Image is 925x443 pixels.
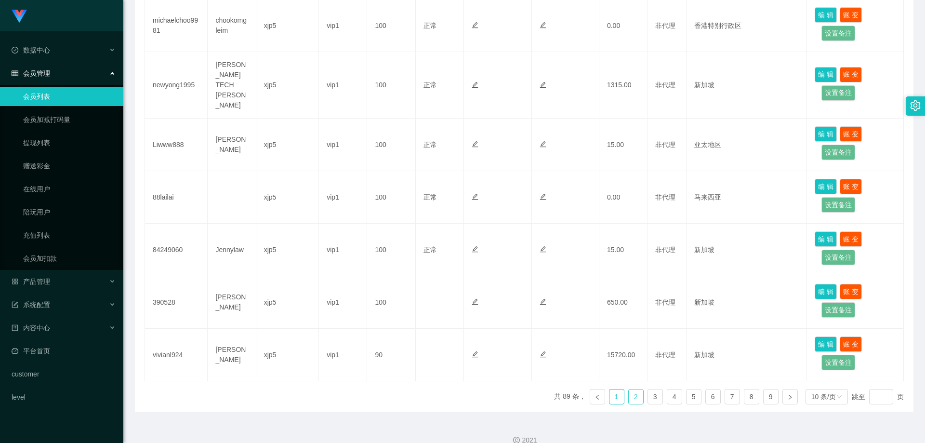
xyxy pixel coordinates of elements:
a: 充值列表 [23,226,116,245]
i: 图标: edit [472,22,478,28]
a: 8 [744,389,759,404]
button: 账 变 [840,126,862,142]
td: 15720.00 [599,329,647,381]
i: 图标: edit [540,193,546,200]
td: 新加坡 [687,224,807,276]
td: 新加坡 [687,52,807,119]
td: vip1 [319,276,367,329]
a: 提现列表 [23,133,116,152]
li: 1 [609,389,624,404]
td: 新加坡 [687,276,807,329]
td: xjp5 [256,329,319,381]
a: 会员列表 [23,87,116,106]
button: 编 辑 [815,7,837,23]
a: 5 [687,389,701,404]
span: 非代理 [655,193,675,201]
a: level [12,388,116,407]
i: 图标: edit [540,22,546,28]
button: 设置备注 [821,145,855,160]
div: 10 条/页 [811,389,836,404]
button: 账 变 [840,67,862,82]
li: 2 [628,389,644,404]
span: 非代理 [655,81,675,89]
button: 设置备注 [821,85,855,101]
td: vip1 [319,224,367,276]
span: 数据中心 [12,46,50,54]
span: 非代理 [655,22,675,29]
a: 在线用户 [23,179,116,199]
i: 图标: setting [910,100,921,111]
span: 内容中心 [12,324,50,332]
i: 图标: edit [540,141,546,148]
a: 2 [629,389,643,404]
i: 图标: edit [472,141,478,148]
a: 6 [706,389,720,404]
i: 图标: profile [12,324,18,331]
button: 编 辑 [815,284,837,299]
td: [PERSON_NAME] [208,276,256,329]
td: 84249060 [145,224,208,276]
a: 4 [667,389,682,404]
td: newyong1995 [145,52,208,119]
a: 会员加减打码量 [23,110,116,129]
td: 亚太地区 [687,119,807,171]
td: [PERSON_NAME] [208,119,256,171]
li: 下一页 [782,389,798,404]
td: 88lailai [145,171,208,224]
li: 6 [705,389,721,404]
td: xjp5 [256,276,319,329]
button: 设置备注 [821,250,855,265]
td: 100 [367,171,415,224]
td: 100 [367,224,415,276]
button: 编 辑 [815,67,837,82]
span: 正常 [423,141,437,148]
a: customer [12,364,116,384]
td: 100 [367,276,415,329]
button: 设置备注 [821,26,855,41]
td: xjp5 [256,119,319,171]
i: 图标: table [12,70,18,77]
button: 编 辑 [815,231,837,247]
span: 非代理 [655,298,675,306]
i: 图标: edit [472,246,478,253]
button: 账 变 [840,231,862,247]
i: 图标: edit [472,81,478,88]
button: 账 变 [840,179,862,194]
li: 共 89 条， [554,389,585,404]
td: 390528 [145,276,208,329]
td: 马来西亚 [687,171,807,224]
td: 1315.00 [599,52,647,119]
li: 9 [763,389,779,404]
button: 编 辑 [815,179,837,194]
button: 账 变 [840,7,862,23]
td: Liwww888 [145,119,208,171]
a: 9 [764,389,778,404]
td: xjp5 [256,224,319,276]
td: 15.00 [599,224,647,276]
span: 会员管理 [12,69,50,77]
i: 图标: edit [540,246,546,253]
a: 7 [725,389,740,404]
i: 图标: left [595,394,600,400]
a: 赠送彩金 [23,156,116,175]
i: 图标: check-circle-o [12,47,18,54]
a: 3 [648,389,662,404]
button: 账 变 [840,284,862,299]
span: 非代理 [655,246,675,254]
button: 编 辑 [815,336,837,352]
td: vip1 [319,171,367,224]
a: 1 [609,389,624,404]
td: 100 [367,119,415,171]
li: 上一页 [590,389,605,404]
i: 图标: down [836,394,842,401]
td: [PERSON_NAME] TECH [PERSON_NAME] [208,52,256,119]
td: vip1 [319,119,367,171]
td: 15.00 [599,119,647,171]
span: 非代理 [655,141,675,148]
td: 90 [367,329,415,381]
span: 正常 [423,22,437,29]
